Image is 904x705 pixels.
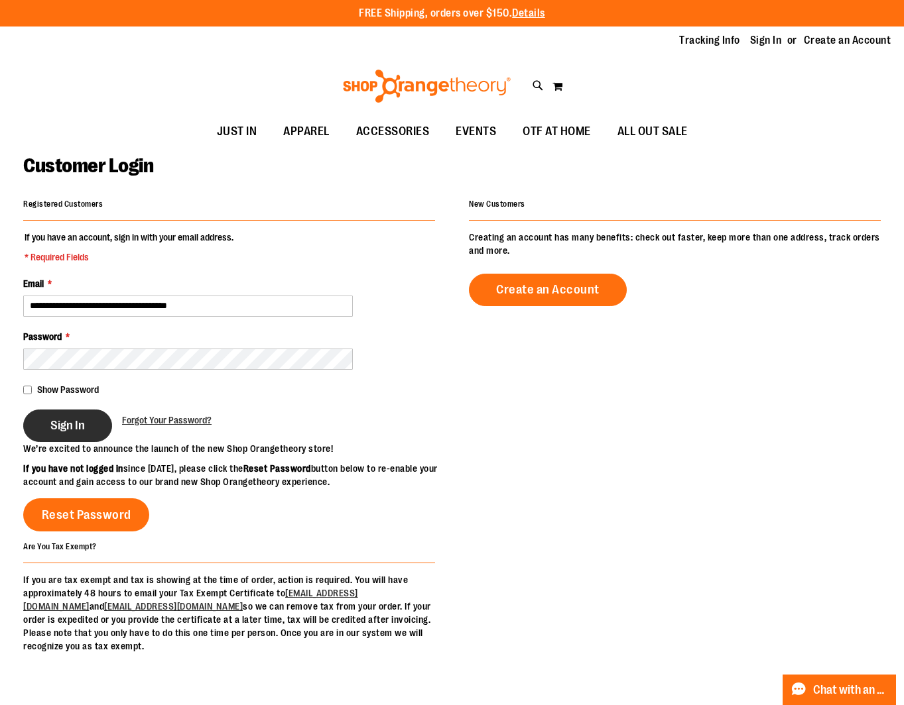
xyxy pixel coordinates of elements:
[50,418,85,433] span: Sign In
[23,442,452,455] p: We’re excited to announce the launch of the new Shop Orangetheory store!
[23,409,112,442] button: Sign In
[23,331,62,342] span: Password
[122,415,212,425] span: Forgot Your Password?
[813,684,888,696] span: Chat with an Expert
[23,541,97,551] strong: Are You Tax Exempt?
[104,601,243,612] a: [EMAIL_ADDRESS][DOMAIN_NAME]
[42,508,131,522] span: Reset Password
[359,6,545,21] p: FREE Shipping, orders over $150.
[37,384,99,395] span: Show Password
[804,33,891,48] a: Create an Account
[496,282,600,297] span: Create an Account
[356,117,430,146] span: ACCESSORIES
[23,462,452,488] p: since [DATE], please click the button below to re-enable your account and gain access to our bran...
[469,274,627,306] a: Create an Account
[456,117,496,146] span: EVENTS
[23,463,123,474] strong: If you have not logged in
[23,278,44,289] span: Email
[283,117,330,146] span: APPAREL
[469,199,525,209] strong: New Customers
[750,33,782,48] a: Sign In
[243,463,311,474] strong: Reset Password
[679,33,740,48] a: Tracking Info
[23,199,103,209] strong: Registered Customers
[512,7,545,19] a: Details
[23,498,149,531] a: Reset Password
[341,70,513,103] img: Shop Orangetheory
[783,675,897,705] button: Chat with an Expert
[23,154,153,177] span: Customer Login
[617,117,688,146] span: ALL OUT SALE
[217,117,257,146] span: JUST IN
[23,231,235,264] legend: If you have an account, sign in with your email address.
[25,250,233,264] span: * Required Fields
[523,117,591,146] span: OTF AT HOME
[122,413,212,427] a: Forgot Your Password?
[23,573,435,653] p: If you are tax exempt and tax is showing at the time of order, action is required. You will have ...
[469,231,881,257] p: Creating an account has many benefits: check out faster, keep more than one address, track orders...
